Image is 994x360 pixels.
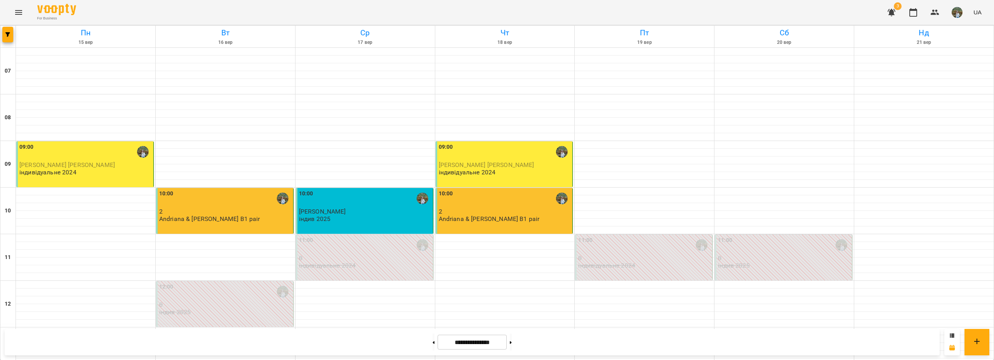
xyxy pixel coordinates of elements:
[159,283,174,291] label: 12:00
[299,255,431,261] p: 0
[299,216,330,222] p: індив 2025
[436,27,573,39] h6: Чт
[17,39,154,46] h6: 15 вер
[556,146,568,158] img: Дарина Гуцало
[696,239,707,251] img: Дарина Гуцало
[299,208,346,215] span: [PERSON_NAME]
[439,161,534,169] span: [PERSON_NAME] [PERSON_NAME]
[576,27,713,39] h6: Пт
[37,16,76,21] span: For Business
[970,5,985,19] button: UA
[439,208,571,215] p: 2
[19,161,115,169] span: [PERSON_NAME] [PERSON_NAME]
[894,2,902,10] span: 3
[5,113,11,122] h6: 08
[159,208,292,215] p: 2
[19,143,34,151] label: 09:00
[5,300,11,308] h6: 12
[297,39,434,46] h6: 17 вер
[417,193,428,204] img: Дарина Гуцало
[9,3,28,22] button: Menu
[299,236,313,245] label: 11:00
[157,27,294,39] h6: Вт
[716,27,853,39] h6: Сб
[855,39,992,46] h6: 21 вер
[299,262,356,269] p: індивідуальне 2024
[5,160,11,169] h6: 09
[159,309,191,315] p: індив 2025
[277,193,288,204] img: Дарина Гуцало
[159,190,174,198] label: 10:00
[718,236,732,245] label: 11:00
[159,301,292,308] p: 0
[157,39,294,46] h6: 16 вер
[952,7,963,18] img: 3d28a0deb67b6f5672087bb97ef72b32.jpg
[576,39,713,46] h6: 19 вер
[137,146,149,158] img: Дарина Гуцало
[439,216,540,222] p: Andriana & [PERSON_NAME] B1 pair
[439,190,453,198] label: 10:00
[299,190,313,198] label: 10:00
[5,67,11,75] h6: 07
[439,143,453,151] label: 09:00
[836,239,847,251] img: Дарина Гуцало
[973,8,982,16] span: UA
[436,39,573,46] h6: 18 вер
[855,27,992,39] h6: Нд
[556,193,568,204] img: Дарина Гуцало
[578,262,635,269] p: індивідуальне 2024
[159,216,260,222] p: Andriana & [PERSON_NAME] B1 pair
[37,4,76,15] img: Voopty Logo
[718,255,850,261] p: 0
[17,27,154,39] h6: Пн
[716,39,853,46] h6: 20 вер
[718,262,749,269] p: індив 2025
[439,169,496,176] p: індивідуальне 2024
[578,236,593,245] label: 11:00
[277,286,288,297] img: Дарина Гуцало
[19,169,76,176] p: індивідуальне 2024
[5,253,11,262] h6: 11
[578,255,711,261] p: 0
[5,207,11,215] h6: 10
[417,239,428,251] img: Дарина Гуцало
[297,27,434,39] h6: Ср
